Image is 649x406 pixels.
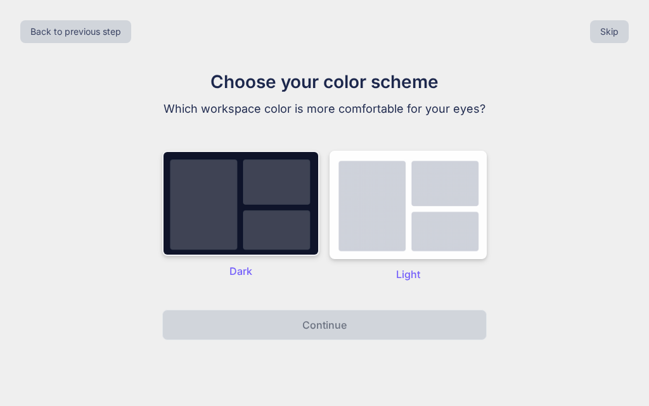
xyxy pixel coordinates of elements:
button: Skip [590,20,629,43]
button: Back to previous step [20,20,131,43]
p: Which workspace color is more comfortable for your eyes? [112,100,537,118]
p: Continue [302,317,347,333]
img: dark [162,151,319,256]
h1: Choose your color scheme [112,68,537,95]
img: dark [330,151,487,259]
button: Continue [162,310,487,340]
p: Light [330,267,487,282]
p: Dark [162,263,319,279]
